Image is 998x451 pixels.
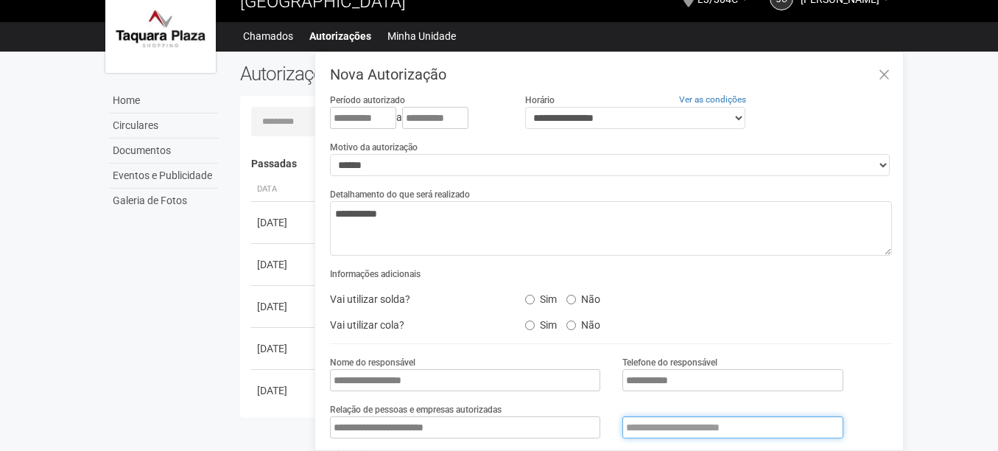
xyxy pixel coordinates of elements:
[525,94,555,107] label: Horário
[525,288,557,306] label: Sim
[330,94,405,107] label: Período autorizado
[566,288,600,306] label: Não
[240,63,555,85] h2: Autorizações
[257,383,312,398] div: [DATE]
[251,158,882,169] h4: Passadas
[257,257,312,272] div: [DATE]
[330,268,421,281] label: Informações adicionais
[566,295,576,304] input: Não
[109,88,218,113] a: Home
[251,178,317,202] th: Data
[257,299,312,314] div: [DATE]
[679,94,746,105] a: Ver as condições
[330,67,892,82] h3: Nova Autorização
[109,139,218,164] a: Documentos
[257,215,312,230] div: [DATE]
[525,295,535,304] input: Sim
[257,341,312,356] div: [DATE]
[330,403,502,416] label: Relação de pessoas e empresas autorizadas
[319,314,513,336] div: Vai utilizar cola?
[109,164,218,189] a: Eventos e Publicidade
[622,356,717,369] label: Telefone do responsável
[330,188,470,201] label: Detalhamento do que será realizado
[387,26,456,46] a: Minha Unidade
[319,288,513,310] div: Vai utilizar solda?
[243,26,293,46] a: Chamados
[525,314,557,332] label: Sim
[330,356,415,369] label: Nome do responsável
[330,107,502,129] div: a
[109,113,218,139] a: Circulares
[330,141,418,154] label: Motivo da autorização
[109,189,218,213] a: Galeria de Fotos
[566,321,576,330] input: Não
[309,26,371,46] a: Autorizações
[525,321,535,330] input: Sim
[566,314,600,332] label: Não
